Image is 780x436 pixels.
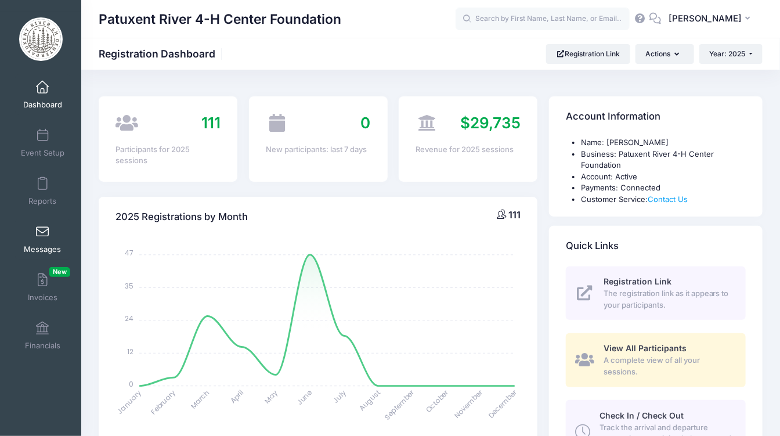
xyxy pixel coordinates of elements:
[581,194,746,206] li: Customer Service:
[566,100,660,134] h4: Account Information
[382,387,417,421] tspan: September
[635,44,694,64] button: Actions
[24,244,61,254] span: Messages
[99,6,341,33] h1: Patuxent River 4-H Center Foundation
[661,6,763,33] button: [PERSON_NAME]
[19,17,63,61] img: Patuxent River 4-H Center Foundation
[460,114,521,132] span: $29,735
[15,315,70,356] a: Financials
[604,343,687,353] span: View All Participants
[262,388,280,405] tspan: May
[21,148,64,158] span: Event Setup
[566,230,619,263] h4: Quick Links
[648,194,688,204] a: Contact Us
[23,100,62,110] span: Dashboard
[699,44,763,64] button: Year: 2025
[360,114,370,132] span: 0
[669,12,742,25] span: [PERSON_NAME]
[25,341,60,351] span: Financials
[115,144,221,167] div: Participants for 2025 sessions
[416,144,521,156] div: Revenue for 2025 sessions
[331,388,348,405] tspan: July
[546,44,630,64] a: Registration Link
[566,266,746,320] a: Registration Link The registration link as it appears to your participants.
[125,248,133,258] tspan: 47
[15,74,70,115] a: Dashboard
[508,209,521,221] span: 111
[127,346,133,356] tspan: 12
[99,48,225,60] h1: Registration Dashboard
[129,379,133,389] tspan: 0
[710,49,746,58] span: Year: 2025
[189,387,212,410] tspan: March
[295,387,314,406] tspan: June
[604,355,732,377] span: A complete view of all your sessions.
[149,388,178,416] tspan: February
[115,388,143,416] tspan: January
[358,388,382,413] tspan: August
[15,122,70,163] a: Event Setup
[604,276,671,286] span: Registration Link
[600,410,684,420] span: Check In / Check Out
[125,280,133,290] tspan: 35
[15,171,70,211] a: Reports
[125,314,133,323] tspan: 24
[581,171,746,183] li: Account: Active
[15,219,70,260] a: Messages
[581,182,746,194] li: Payments: Connected
[115,200,248,233] h4: 2025 Registrations by Month
[201,114,221,132] span: 111
[566,333,746,387] a: View All Participants A complete view of all your sessions.
[452,387,485,420] tspan: November
[15,267,70,308] a: InvoicesNew
[49,267,70,277] span: New
[456,8,630,31] input: Search by First Name, Last Name, or Email...
[424,387,451,415] tspan: October
[28,196,56,206] span: Reports
[581,137,746,149] li: Name: [PERSON_NAME]
[228,387,245,405] tspan: April
[486,387,519,420] tspan: December
[266,144,371,156] div: New participants: last 7 days
[28,293,57,302] span: Invoices
[604,288,732,311] span: The registration link as it appears to your participants.
[581,149,746,171] li: Business: Patuxent River 4-H Center Foundation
